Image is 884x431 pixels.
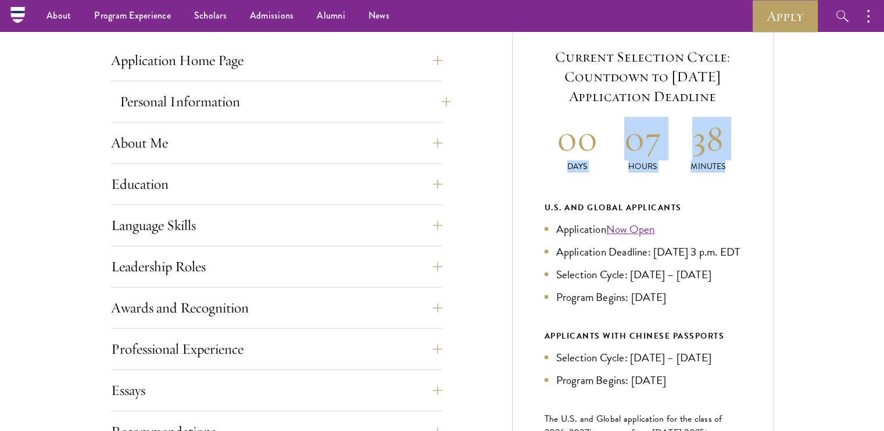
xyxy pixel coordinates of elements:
[545,266,741,283] li: Selection Cycle: [DATE] – [DATE]
[545,243,741,260] li: Application Deadline: [DATE] 3 p.m. EDT
[545,289,741,306] li: Program Begins: [DATE]
[545,200,741,215] div: U.S. and Global Applicants
[545,221,741,238] li: Application
[675,160,741,173] p: Minutes
[120,88,451,116] button: Personal Information
[111,335,442,363] button: Professional Experience
[545,349,741,366] li: Selection Cycle: [DATE] – [DATE]
[111,294,442,322] button: Awards and Recognition
[111,129,442,157] button: About Me
[675,117,741,160] h2: 38
[111,46,442,74] button: Application Home Page
[610,117,675,160] h2: 07
[545,47,741,106] h5: Current Selection Cycle: Countdown to [DATE] Application Deadline
[606,221,655,238] a: Now Open
[545,372,741,389] li: Program Begins: [DATE]
[545,329,741,343] div: APPLICANTS WITH CHINESE PASSPORTS
[111,376,442,404] button: Essays
[545,160,610,173] p: Days
[610,160,675,173] p: Hours
[545,117,610,160] h2: 00
[111,170,442,198] button: Education
[111,253,442,281] button: Leadership Roles
[111,211,442,239] button: Language Skills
